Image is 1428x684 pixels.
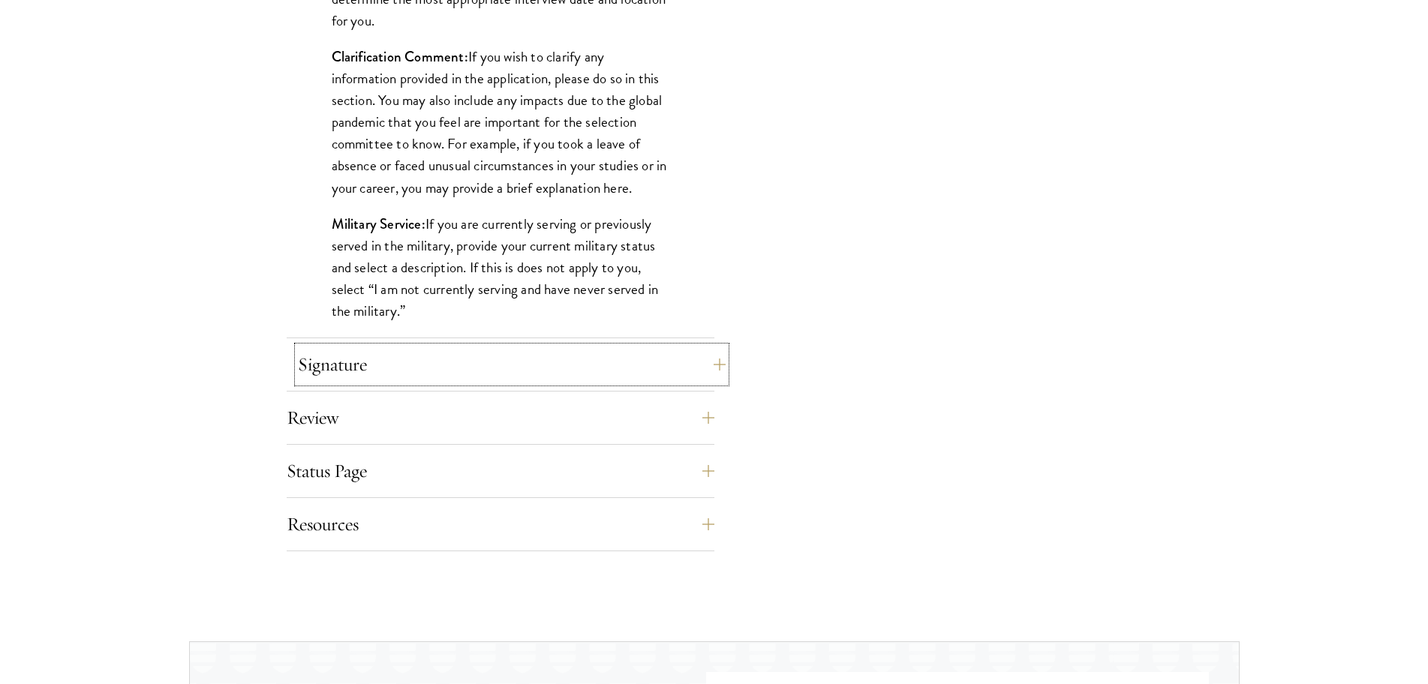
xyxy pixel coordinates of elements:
button: Resources [287,506,714,542]
button: Status Page [287,453,714,489]
strong: Clarification Comment: [332,46,468,67]
strong: Military Service: [332,214,425,234]
p: If you wish to clarify any information provided in the application, please do so in this section.... [332,46,669,198]
button: Review [287,400,714,436]
p: If you are currently serving or previously served in the military, provide your current military ... [332,213,669,322]
button: Signature [298,346,726,382]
